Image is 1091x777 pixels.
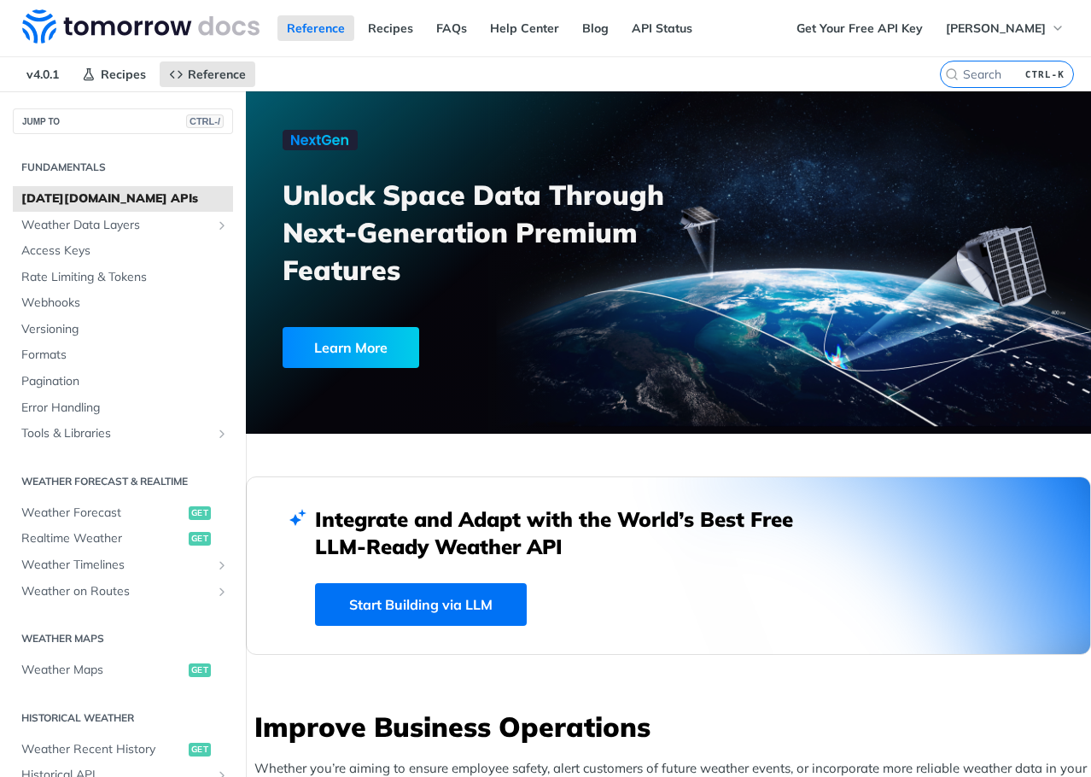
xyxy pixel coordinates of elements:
span: Access Keys [21,242,229,260]
a: Recipes [73,61,155,87]
a: [DATE][DOMAIN_NAME] APIs [13,186,233,212]
span: CTRL-/ [186,114,224,128]
button: [PERSON_NAME] [936,15,1074,41]
span: Reference [188,67,246,82]
button: Show subpages for Tools & Libraries [215,427,229,441]
a: Learn More [283,327,606,368]
img: Tomorrow.io Weather API Docs [22,9,260,44]
a: Reference [160,61,255,87]
span: Realtime Weather [21,530,184,547]
span: v4.0.1 [17,61,68,87]
span: Tools & Libraries [21,425,211,442]
span: get [189,663,211,677]
a: Weather Mapsget [13,657,233,683]
span: Formats [21,347,229,364]
a: Access Keys [13,238,233,264]
h2: Integrate and Adapt with the World’s Best Free LLM-Ready Weather API [315,505,819,560]
a: Formats [13,342,233,368]
span: Rate Limiting & Tokens [21,269,229,286]
span: Weather Timelines [21,557,211,574]
span: Versioning [21,321,229,338]
a: API Status [622,15,702,41]
a: Rate Limiting & Tokens [13,265,233,290]
span: Weather on Routes [21,583,211,600]
span: get [189,532,211,546]
svg: Search [945,67,959,81]
h3: Improve Business Operations [254,708,1091,745]
span: Recipes [101,67,146,82]
a: Realtime Weatherget [13,526,233,552]
a: Weather on RoutesShow subpages for Weather on Routes [13,579,233,605]
span: Weather Forecast [21,505,184,522]
a: Error Handling [13,395,233,421]
a: Pagination [13,369,233,394]
a: Tools & LibrariesShow subpages for Tools & Libraries [13,421,233,447]
a: Webhooks [13,290,233,316]
a: Get Your Free API Key [787,15,932,41]
a: Weather Recent Historyget [13,737,233,762]
span: get [189,743,211,757]
button: Show subpages for Weather Data Layers [215,219,229,232]
a: Reference [277,15,354,41]
h2: Historical Weather [13,710,233,726]
a: Weather TimelinesShow subpages for Weather Timelines [13,552,233,578]
a: Versioning [13,317,233,342]
h3: Unlock Space Data Through Next-Generation Premium Features [283,176,687,289]
a: Start Building via LLM [315,583,527,626]
span: get [189,506,211,520]
span: Weather Recent History [21,741,184,758]
button: Show subpages for Weather Timelines [215,558,229,572]
span: Weather Data Layers [21,217,211,234]
span: [DATE][DOMAIN_NAME] APIs [21,190,229,207]
a: Help Center [481,15,569,41]
span: Webhooks [21,295,229,312]
h2: Weather Maps [13,631,233,646]
a: Weather Data LayersShow subpages for Weather Data Layers [13,213,233,238]
button: Show subpages for Weather on Routes [215,585,229,599]
h2: Fundamentals [13,160,233,175]
span: [PERSON_NAME] [946,20,1046,36]
a: Weather Forecastget [13,500,233,526]
span: Error Handling [21,400,229,417]
kbd: CTRL-K [1021,66,1069,83]
img: NextGen [283,130,358,150]
div: Learn More [283,327,419,368]
a: Recipes [359,15,423,41]
span: Weather Maps [21,662,184,679]
span: Pagination [21,373,229,390]
a: Blog [573,15,618,41]
h2: Weather Forecast & realtime [13,474,233,489]
button: JUMP TOCTRL-/ [13,108,233,134]
a: FAQs [427,15,476,41]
